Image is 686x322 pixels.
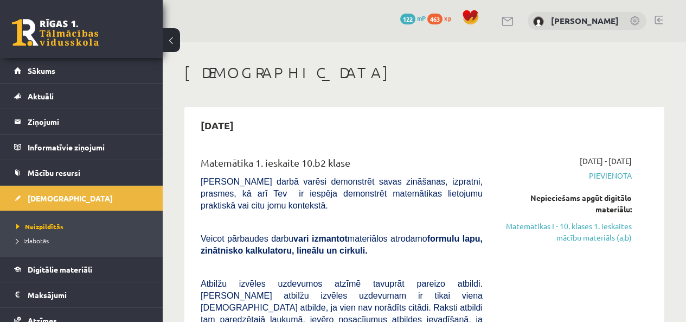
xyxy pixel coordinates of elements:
[28,168,80,178] span: Mācību resursi
[16,236,49,245] span: Izlabotās
[14,109,149,134] a: Ziņojumi
[400,14,415,24] span: 122
[499,220,632,243] a: Matemātikas I - 10. klases 1. ieskaites mācību materiāls (a,b)
[201,234,483,255] span: Veicot pārbaudes darbu materiālos atrodamo
[184,64,664,82] h1: [DEMOGRAPHIC_DATA]
[427,14,457,22] a: 463 xp
[14,186,149,211] a: [DEMOGRAPHIC_DATA]
[28,282,149,307] legend: Maksājumi
[14,282,149,307] a: Maksājumi
[533,16,544,27] img: Fjodors Latatujevs
[28,66,55,75] span: Sākums
[293,234,348,243] b: vari izmantot
[14,58,149,83] a: Sākums
[201,234,483,255] b: formulu lapu, zinātnisko kalkulatoru, lineālu un cirkuli.
[201,155,483,175] div: Matemātika 1. ieskaite 10.b2 klase
[427,14,443,24] span: 463
[499,192,632,215] div: Nepieciešams apgūt digitālo materiālu:
[14,160,149,185] a: Mācību resursi
[499,170,632,181] span: Pievienota
[417,14,426,22] span: mP
[28,109,149,134] legend: Ziņojumi
[14,135,149,160] a: Informatīvie ziņojumi
[12,19,99,46] a: Rīgas 1. Tālmācības vidusskola
[28,264,92,274] span: Digitālie materiāli
[28,135,149,160] legend: Informatīvie ziņojumi
[400,14,426,22] a: 122 mP
[14,257,149,282] a: Digitālie materiāli
[14,84,149,109] a: Aktuāli
[201,177,483,210] span: [PERSON_NAME] darbā varēsi demonstrēt savas zināšanas, izpratni, prasmes, kā arī Tev ir iespēja d...
[28,91,54,101] span: Aktuāli
[16,222,63,231] span: Neizpildītās
[551,15,619,26] a: [PERSON_NAME]
[16,236,152,245] a: Izlabotās
[580,155,632,167] span: [DATE] - [DATE]
[444,14,451,22] span: xp
[190,112,245,138] h2: [DATE]
[28,193,113,203] span: [DEMOGRAPHIC_DATA]
[16,222,152,231] a: Neizpildītās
